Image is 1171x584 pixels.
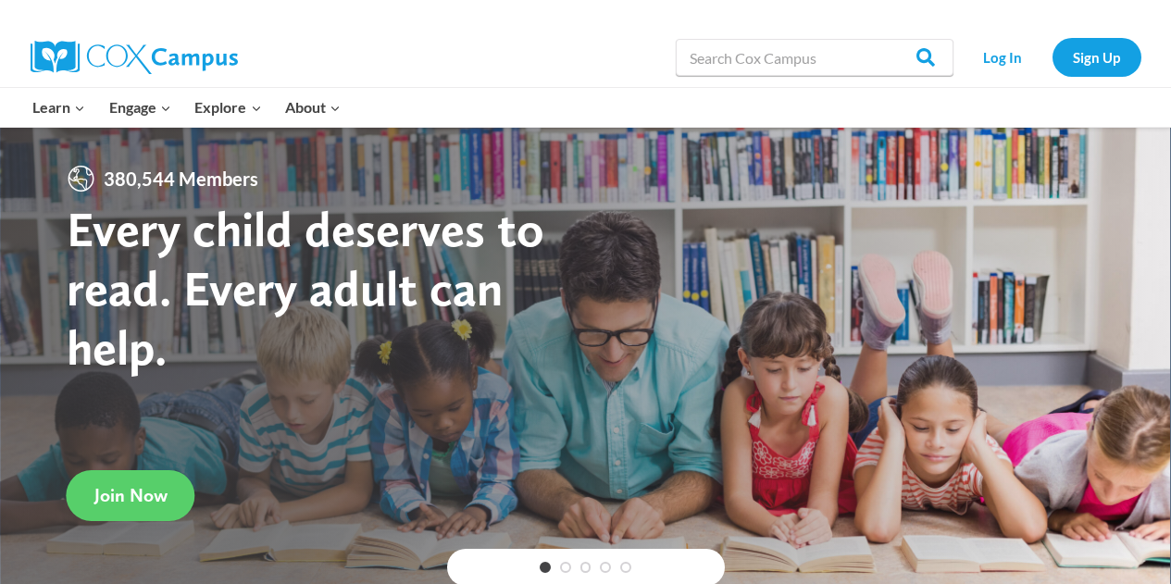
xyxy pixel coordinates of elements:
input: Search Cox Campus [676,39,953,76]
a: 3 [580,562,592,573]
a: 4 [600,562,611,573]
strong: Every child deserves to read. Every adult can help. [67,199,544,376]
span: Engage [109,95,171,119]
nav: Primary Navigation [21,88,353,127]
a: Log In [963,38,1043,76]
span: Learn [32,95,85,119]
a: 5 [620,562,631,573]
span: About [285,95,341,119]
nav: Secondary Navigation [963,38,1141,76]
span: 380,544 Members [96,164,266,193]
a: Join Now [67,470,195,521]
img: Cox Campus [31,41,238,74]
a: 2 [560,562,571,573]
a: 1 [540,562,551,573]
a: Sign Up [1053,38,1141,76]
span: Explore [194,95,261,119]
span: Join Now [94,484,168,506]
